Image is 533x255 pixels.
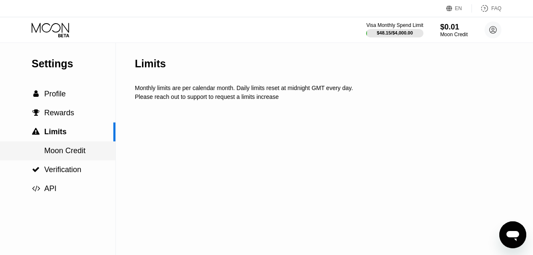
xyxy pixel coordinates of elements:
iframe: Button to launch messaging window [499,221,526,248]
span:  [32,185,40,192]
div: EN [446,4,472,13]
span:  [32,166,40,173]
div: Limits [135,58,166,70]
span:  [32,109,40,117]
div: $0.01 [440,23,468,32]
span:  [33,90,39,98]
span: Profile [44,90,66,98]
div:  [32,90,40,98]
div: $48.15 / $4,000.00 [377,30,413,35]
div: FAQ [472,4,501,13]
span: Limits [44,127,67,136]
span: Rewards [44,109,74,117]
span: Verification [44,165,81,174]
div: FAQ [491,5,501,11]
div: Moon Credit [440,32,468,37]
span: API [44,184,56,193]
div: Settings [32,58,115,70]
span:  [32,128,40,135]
span: Moon Credit [44,146,86,155]
div: $0.01Moon Credit [440,23,468,37]
div: Visa Monthly Spend Limit$48.15/$4,000.00 [366,22,423,37]
div: EN [455,5,462,11]
div: Visa Monthly Spend Limit [366,22,423,28]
